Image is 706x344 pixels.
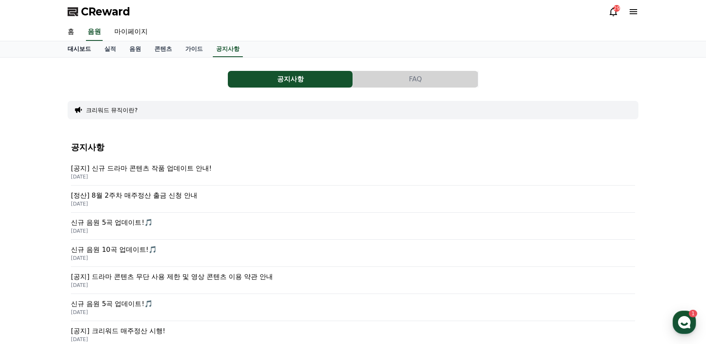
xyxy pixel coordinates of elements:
[123,41,148,57] a: 음원
[71,201,635,207] p: [DATE]
[608,7,618,17] a: 29
[71,186,635,213] a: [정산] 8월 2주차 매주정산 출금 신청 안내 [DATE]
[71,228,635,234] p: [DATE]
[129,277,139,284] span: 설정
[61,23,81,41] a: 홈
[71,272,635,282] p: [공지] 드라마 콘텐츠 무단 사용 제한 및 영상 콘텐츠 이용 약관 안내
[71,326,635,336] p: [공지] 크리워드 매주정산 시행!
[71,336,635,343] p: [DATE]
[86,106,138,114] button: 크리워드 뮤직이란?
[71,240,635,267] a: 신규 음원 10곡 업데이트!🎵 [DATE]
[71,245,635,255] p: 신규 음원 10곡 업데이트!🎵
[71,294,635,321] a: 신규 음원 5곡 업데이트!🎵 [DATE]
[81,5,130,18] span: CReward
[71,218,635,228] p: 신규 음원 5곡 업데이트!🎵
[26,277,31,284] span: 홈
[71,213,635,240] a: 신규 음원 5곡 업데이트!🎵 [DATE]
[71,191,635,201] p: [정산] 8월 2주차 매주정산 출금 신청 안내
[85,264,88,271] span: 1
[3,264,55,285] a: 홈
[613,5,620,12] div: 29
[71,158,635,186] a: [공지] 신규 드라마 콘텐츠 작품 업데이트 안내! [DATE]
[55,264,108,285] a: 1대화
[71,173,635,180] p: [DATE]
[71,267,635,294] a: [공지] 드라마 콘텐츠 무단 사용 제한 및 영상 콘텐츠 이용 약관 안내 [DATE]
[61,41,98,57] a: 대시보드
[86,23,103,41] a: 음원
[179,41,209,57] a: 가이드
[68,5,130,18] a: CReward
[71,255,635,261] p: [DATE]
[71,143,635,152] h4: 공지사항
[148,41,179,57] a: 콘텐츠
[71,309,635,316] p: [DATE]
[76,277,86,284] span: 대화
[353,71,478,88] button: FAQ
[71,163,635,173] p: [공지] 신규 드라마 콘텐츠 작품 업데이트 안내!
[98,41,123,57] a: 실적
[213,41,243,57] a: 공지사항
[228,71,353,88] button: 공지사항
[71,299,635,309] p: 신규 음원 5곡 업데이트!🎵
[71,282,635,289] p: [DATE]
[108,264,160,285] a: 설정
[108,23,154,41] a: 마이페이지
